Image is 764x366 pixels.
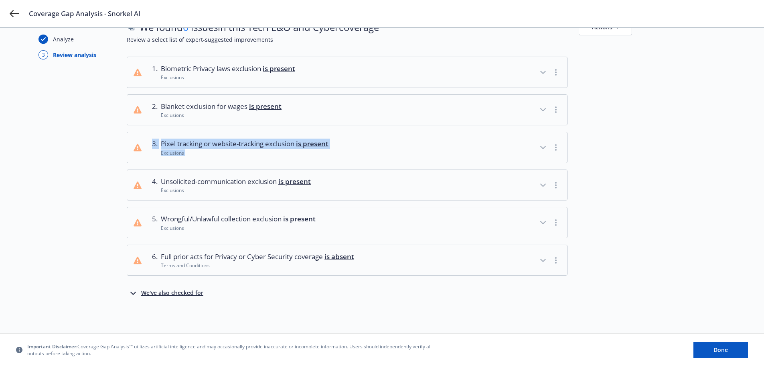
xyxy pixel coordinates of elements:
[324,252,354,261] span: is absent
[127,132,567,163] button: 3.Pixel tracking or website-tracking exclusion is presentExclusions
[148,214,158,231] div: 5 .
[161,112,282,119] div: Exclusions
[127,57,567,88] button: 1.Biometric Privacy laws exclusion is presentExclusions
[183,20,188,34] span: 6
[161,251,354,262] span: Full prior acts for Privacy or Cyber Security coverage
[161,139,328,149] span: Pixel tracking or website-tracking exclusion
[693,342,748,358] button: Done
[296,139,328,148] span: is present
[127,245,567,276] button: 6.Full prior acts for Privacy or Cyber Security coverage is absentTerms and Conditions
[29,9,140,18] span: Coverage Gap Analysis - Snorkel AI
[27,343,436,357] span: Coverage Gap Analysis™ utilizes artificial intelligence and may occasionally provide inaccurate o...
[249,102,282,111] span: is present
[161,225,316,231] div: Exclusions
[148,101,158,119] div: 2 .
[713,346,728,354] span: Done
[128,288,203,298] button: We've also checked for
[161,262,354,269] div: Terms and Conditions
[161,63,295,74] span: Biometric Privacy laws exclusion
[161,214,316,224] span: Wrongful/Unlawful collection exclusion
[148,251,158,269] div: 6 .
[39,50,48,59] div: 3
[148,139,158,156] div: 3 .
[27,343,77,350] span: Important Disclaimer:
[53,35,74,43] div: Analyze
[127,207,567,238] button: 5.Wrongful/Unlawful collection exclusion is presentExclusions
[283,214,316,223] span: is present
[161,149,328,156] div: Exclusions
[53,51,96,59] div: Review analysis
[127,35,725,44] span: Review a select list of expert-suggested improvements
[141,288,203,298] div: We've also checked for
[263,64,295,73] span: is present
[161,101,282,112] span: Blanket exclusion for wages
[148,63,158,81] div: 1 .
[278,177,311,186] span: is present
[127,95,567,125] button: 2.Blanket exclusion for wages is presentExclusions
[148,176,158,194] div: 4 .
[161,74,295,81] div: Exclusions
[161,187,311,194] div: Exclusions
[127,170,567,200] button: 4.Unsolicited-communication exclusion is presentExclusions
[161,176,311,187] span: Unsolicited-communication exclusion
